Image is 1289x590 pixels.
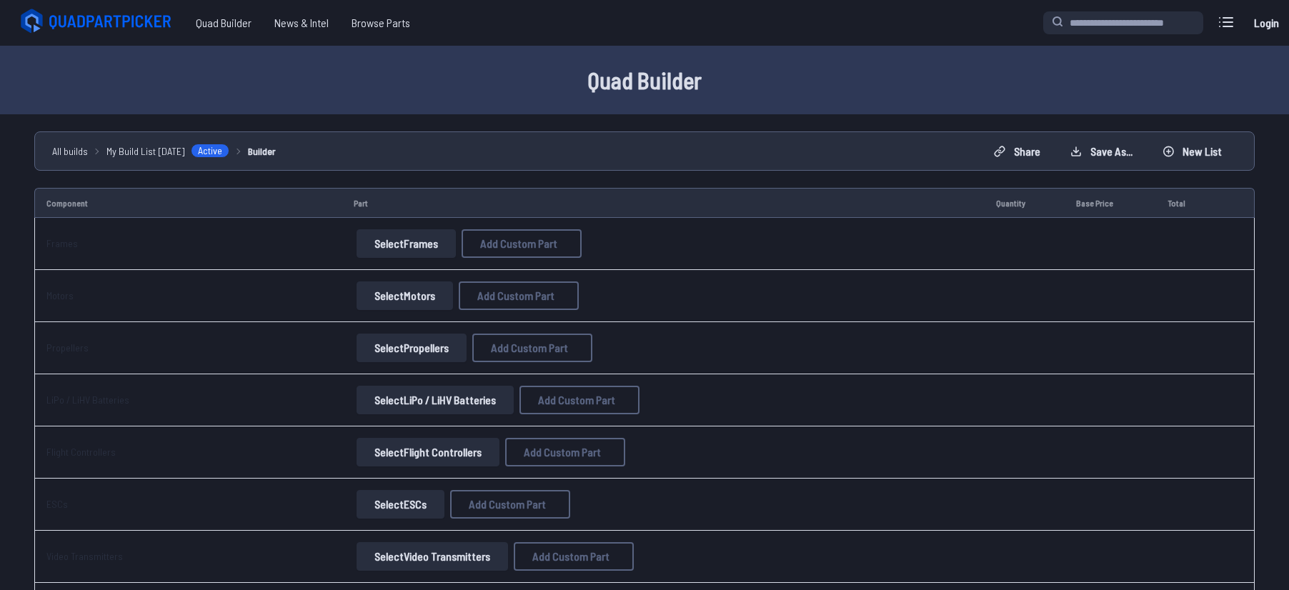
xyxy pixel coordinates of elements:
a: Motors [46,289,74,301]
td: Quantity [985,188,1065,218]
a: Video Transmitters [46,550,123,562]
span: Active [191,144,229,158]
button: Share [982,140,1052,163]
button: Add Custom Part [459,281,579,310]
button: SelectPropellers [357,334,467,362]
a: SelectVideo Transmitters [354,542,511,571]
a: SelectLiPo / LiHV Batteries [354,386,517,414]
button: SelectESCs [357,490,444,519]
a: LiPo / LiHV Batteries [46,394,129,406]
a: Browse Parts [340,9,422,37]
span: Add Custom Part [524,446,601,458]
button: Add Custom Part [514,542,634,571]
button: New List [1150,140,1234,163]
button: Add Custom Part [472,334,592,362]
a: News & Intel [263,9,340,37]
a: SelectPropellers [354,334,469,362]
a: ESCs [46,498,68,510]
a: SelectFlight Controllers [354,438,502,466]
button: SelectLiPo / LiHV Batteries [357,386,514,414]
h1: Quad Builder [187,63,1102,97]
a: SelectFrames [354,229,459,258]
a: Flight Controllers [46,446,116,458]
button: Add Custom Part [450,490,570,519]
span: My Build List [DATE] [106,144,185,159]
a: My Build List [DATE]Active [106,144,229,159]
a: Builder [248,144,276,159]
button: Add Custom Part [462,229,582,258]
span: Add Custom Part [469,499,546,510]
button: Add Custom Part [505,438,625,466]
span: Add Custom Part [477,290,554,301]
a: All builds [52,144,88,159]
button: SelectVideo Transmitters [357,542,508,571]
td: Base Price [1065,188,1156,218]
span: Add Custom Part [491,342,568,354]
span: Add Custom Part [538,394,615,406]
button: SelectFrames [357,229,456,258]
a: SelectMotors [354,281,456,310]
a: Quad Builder [184,9,263,37]
a: Propellers [46,341,89,354]
button: Add Custom Part [519,386,639,414]
button: SelectMotors [357,281,453,310]
span: Add Custom Part [532,551,609,562]
button: SelectFlight Controllers [357,438,499,466]
td: Total [1156,188,1218,218]
td: Part [342,188,985,218]
button: Save as... [1058,140,1145,163]
a: SelectESCs [354,490,447,519]
a: Login [1249,9,1283,37]
span: Add Custom Part [480,238,557,249]
td: Component [34,188,342,218]
a: Frames [46,237,78,249]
